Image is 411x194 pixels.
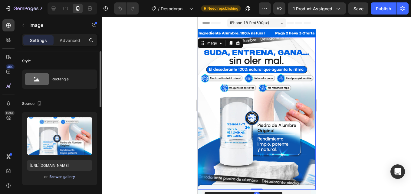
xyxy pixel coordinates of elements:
div: Undo/Redo [114,2,139,15]
div: Rectangle [51,72,88,86]
div: 450 [6,64,15,69]
div: Open Intercom Messenger [390,164,405,179]
span: Need republishing [207,6,238,11]
button: 1 product assigned [288,2,346,15]
iframe: Design area [198,17,316,194]
span: 1 product assigned [293,5,332,12]
div: 0 [56,175,62,180]
input: https://example.com/image.jpg [27,160,92,171]
div: Publish [376,5,391,12]
p: 7 [40,5,42,12]
button: 7 [2,2,45,15]
p: Settings [30,37,47,44]
span: / [158,5,159,12]
p: Paga 2 lleva 3 Oferta por tiempo limitado [77,13,156,20]
img: preview-image [27,117,92,155]
button: Browse gallery [49,174,75,180]
div: Style [22,58,31,64]
div: Source [22,100,43,108]
div: Beta [5,111,15,115]
p: Image [29,21,81,29]
button: Releasit COD Form & Upsells [7,175,85,190]
button: Publish [371,2,396,15]
div: Image [8,24,21,29]
span: Save [353,6,363,11]
span: or [44,173,48,180]
p: Advanced [60,37,80,44]
span: Desodorante Piedra de Alumbre | Deportistas [161,5,187,12]
button: Save [348,2,368,15]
